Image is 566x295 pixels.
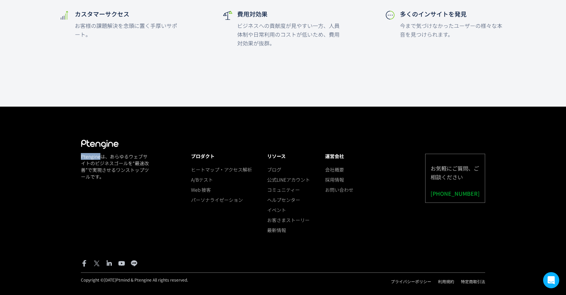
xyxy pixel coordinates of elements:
[237,21,343,47] p: ビジネスへの貢献度が見やすい一方、人員体制や日常利用のコストが低いため、費用対効果が抜群。
[325,176,353,183] a: 採用情報
[75,10,180,18] h4: カスタマーサクセス
[267,217,310,223] a: お客さまストーリー
[543,272,559,288] div: Open Intercom Messenger
[391,279,431,284] a: プライバシーポリシー
[400,10,505,18] h4: 多くのインサイトを発見
[325,186,353,193] a: お問い合わせ
[267,227,310,233] a: 最新情報
[425,154,485,203] a: お気軽にご質問、ご相談ください[PHONE_NUMBER]
[267,166,310,173] a: ブログ
[325,166,353,173] a: 会社概要
[237,10,343,18] h4: 費用対効果
[267,207,310,213] a: イベント
[267,196,310,203] a: ヘルプセンター
[267,186,310,193] a: コミュニティー
[81,153,149,180] span: Ptengineは、あらゆるウェブサイトのビジネスゴールを​“最速改善”で実現させるワンストップツールです。
[461,279,485,284] a: 特定商取引法
[267,176,310,183] a: 公式LINEアカウント
[191,186,252,193] a: Web 接客
[191,166,252,173] a: ヒートマップ・アクセス解析
[81,277,188,285] span: Copyright © [DATE] Ptmind & Ptengine All rights reserved.
[191,176,252,183] a: A/Bテスト
[191,196,252,203] a: パーソナライゼーション
[400,21,505,39] p: 今まで気づけなかったユーザーの様々な本音を見つけられます。
[438,279,454,284] a: 利用規約
[75,21,180,39] p: お客様の課題解決を念頭に置く手厚いサポート。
